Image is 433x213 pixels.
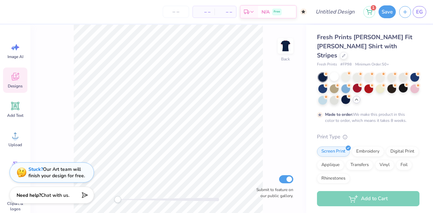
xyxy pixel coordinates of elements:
div: Back [281,56,290,62]
div: Foil [396,160,412,170]
a: EG [413,6,426,18]
div: Accessibility label [114,196,121,203]
div: Digital Print [386,147,419,157]
span: Image AI [7,54,23,59]
label: Submit to feature on our public gallery. [253,187,293,199]
div: Our Art team will finish your design for free. [28,166,85,179]
div: Screen Print [317,147,350,157]
strong: Made to order: [325,112,353,117]
div: Embroidery [352,147,384,157]
span: – – [219,8,232,16]
input: – – [163,6,189,18]
span: Add Text [7,113,23,118]
div: We make this product in this color to order, which means it takes 8 weeks. [325,111,408,124]
span: Clipart & logos [4,201,26,212]
span: EG [416,8,423,16]
strong: Stuck? [28,166,43,172]
span: 1 [371,5,376,10]
span: Fresh Prints [PERSON_NAME] Fit [PERSON_NAME] Shirt with Stripes [317,33,412,59]
strong: Need help? [17,192,41,198]
div: Transfers [346,160,373,170]
span: N/A [261,8,270,16]
div: Rhinestones [317,174,350,184]
button: 1 [363,6,375,18]
span: Chat with us. [41,192,69,198]
div: Vinyl [375,160,394,170]
input: Untitled Design [310,5,360,19]
div: Applique [317,160,344,170]
span: Free [274,9,280,14]
span: Designs [8,83,23,89]
img: Back [279,39,292,53]
span: Fresh Prints [317,62,337,68]
span: # FP98 [340,62,352,68]
span: Upload [8,142,22,148]
div: Print Type [317,133,419,141]
button: Save [379,5,396,18]
span: Minimum Order: 50 + [355,62,389,68]
span: – – [197,8,210,16]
